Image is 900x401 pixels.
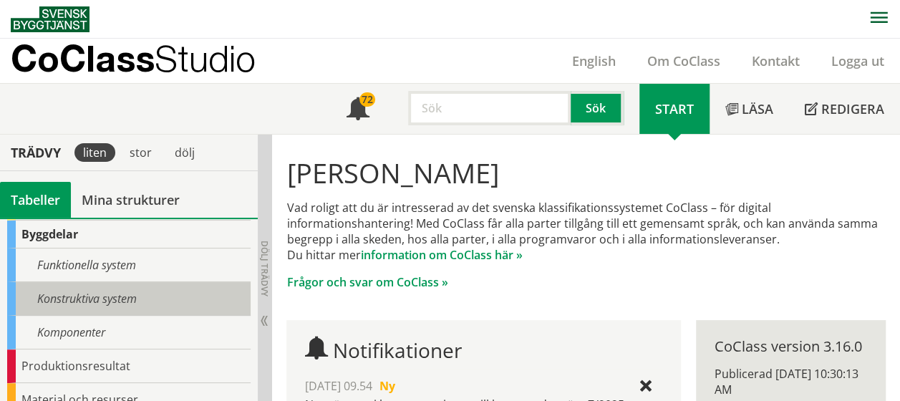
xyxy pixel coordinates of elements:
div: Funktionella system [7,248,251,282]
span: Notifikationer [347,99,369,122]
a: information om CoClass här » [360,247,522,263]
span: Notifikationer [332,337,461,364]
a: Frågor och svar om CoClass » [286,274,447,290]
h1: [PERSON_NAME] [286,157,885,188]
div: dölj [166,143,203,162]
div: Trädvy [3,145,69,160]
a: Logga ut [816,52,900,69]
span: Redigera [821,100,884,117]
span: Ny [379,378,395,394]
span: Läsa [742,100,773,117]
div: Publicerad [DATE] 10:30:13 AM [715,366,867,397]
a: Om CoClass [632,52,736,69]
img: Svensk Byggtjänst [11,6,89,32]
div: Byggdelar [7,221,251,248]
a: English [556,52,632,69]
div: Konstruktiva system [7,282,251,316]
button: Sök [571,91,624,125]
div: stor [121,143,160,162]
a: Mina strukturer [71,182,190,218]
a: 72 [331,84,385,134]
a: Redigera [789,84,900,134]
span: Studio [155,37,256,79]
p: CoClass [11,50,256,67]
div: liten [74,143,115,162]
div: CoClass version 3.16.0 [715,339,867,354]
input: Sök [408,91,571,125]
span: Start [655,100,694,117]
span: Dölj trädvy [258,241,271,296]
p: Vad roligt att du är intresserad av det svenska klassifikationssystemet CoClass – för digital inf... [286,200,885,263]
div: 72 [359,92,375,107]
a: CoClassStudio [11,39,286,83]
a: Läsa [710,84,789,134]
div: Komponenter [7,316,251,349]
div: Produktionsresultat [7,349,251,383]
a: Kontakt [736,52,816,69]
a: Start [639,84,710,134]
span: [DATE] 09.54 [304,378,372,394]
